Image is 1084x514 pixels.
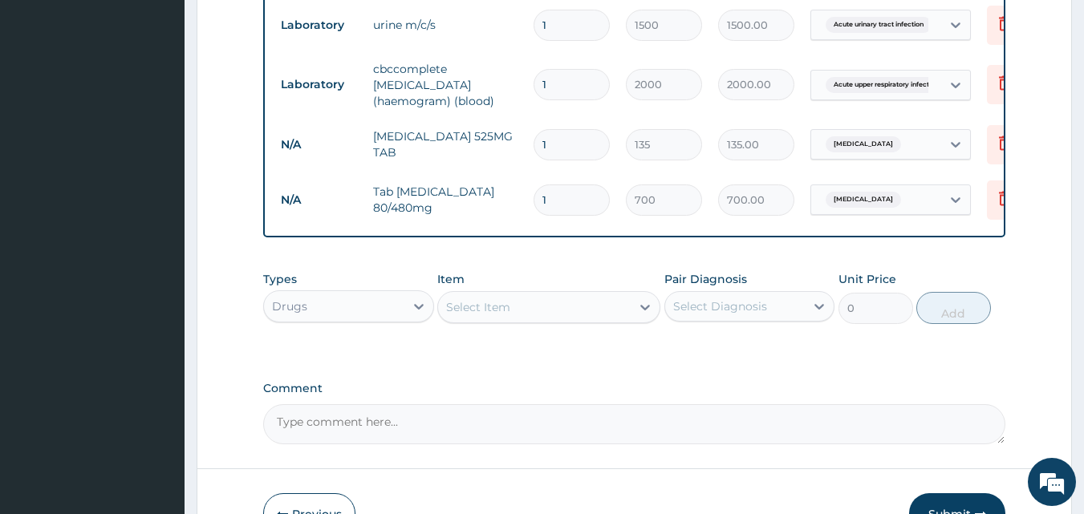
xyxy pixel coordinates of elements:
td: cbccomplete [MEDICAL_DATA] (haemogram) (blood) [365,53,526,117]
span: Acute upper respiratory infect... [826,77,942,93]
span: We're online! [93,155,221,317]
span: [MEDICAL_DATA] [826,136,901,152]
label: Comment [263,382,1006,395]
div: Select Diagnosis [673,298,767,314]
textarea: Type your message and hit 'Enter' [8,343,306,399]
td: N/A [273,185,365,215]
div: Select Item [446,299,510,315]
label: Item [437,271,465,287]
td: [MEDICAL_DATA] 525MG TAB [365,120,526,168]
td: Laboratory [273,70,365,99]
span: [MEDICAL_DATA] [826,192,901,208]
div: Chat with us now [83,90,270,111]
button: Add [916,292,991,324]
label: Unit Price [838,271,896,287]
label: Pair Diagnosis [664,271,747,287]
td: Laboratory [273,10,365,40]
img: d_794563401_company_1708531726252_794563401 [30,80,65,120]
span: Acute urinary tract infection [826,17,932,33]
td: N/A [273,130,365,160]
label: Types [263,273,297,286]
div: Minimize live chat window [263,8,302,47]
div: Drugs [272,298,307,314]
td: urine m/c/s [365,9,526,41]
td: Tab [MEDICAL_DATA] 80/480mg [365,176,526,224]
